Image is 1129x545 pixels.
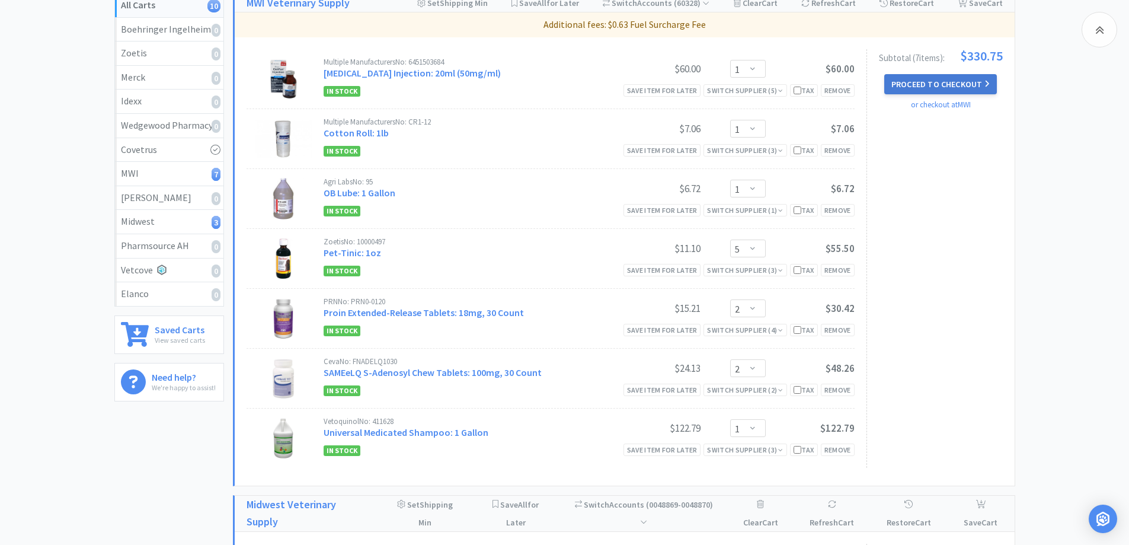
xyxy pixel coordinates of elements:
[324,118,612,126] div: Multiple Manufacturers No: CR1-12
[820,422,855,435] span: $122.79
[247,496,367,531] h1: Midwest Veterinary Supply
[821,384,855,396] div: Remove
[981,517,997,528] span: Cart
[612,241,701,256] div: $11.10
[612,122,701,136] div: $7.06
[911,100,971,110] a: or checkout at MWI
[623,384,701,396] div: Save item for later
[115,114,223,138] a: Wedgewood Pharmacy0
[155,322,205,334] h6: Saved Carts
[826,242,855,255] span: $55.50
[623,84,701,97] div: Save item for later
[324,307,524,318] a: Proin Extended-Release Tablets: 18mg, 30 Count
[518,499,527,510] span: All
[212,95,220,109] i: 0
[838,517,854,528] span: Cart
[391,496,459,531] div: Shipping Min
[212,288,220,301] i: 0
[115,66,223,90] a: Merck0
[115,234,223,259] a: Pharmsource AH0
[324,86,360,97] span: In Stock
[212,264,220,278] i: 0
[263,238,304,279] img: 485c1c03a2af400faad5e426662f4183_169080.png
[121,190,218,206] div: [PERSON_NAME]
[707,384,783,396] div: Switch Supplier ( 2 )
[821,264,855,276] div: Remove
[821,84,855,97] div: Remove
[115,259,223,283] a: Vetcove0
[794,264,814,276] div: Tax
[831,122,855,135] span: $7.06
[640,499,713,528] span: ( 0048869-0048870 )
[324,238,612,246] div: Zoetis No: 10000497
[821,324,855,336] div: Remove
[324,326,360,336] span: In Stock
[324,247,381,259] a: Pet-Tinic: 1oz
[324,445,360,456] span: In Stock
[324,426,488,438] a: Universal Medicated Shampoo: 1 Gallon
[121,22,218,37] div: Boehringer Ingelheim
[879,49,1003,62] div: Subtotal ( 7 item s ):
[707,85,783,96] div: Switch Supplier ( 5 )
[267,58,300,100] img: 528e4252de764cfc969a563464301ff6_209190.png
[612,361,701,375] div: $24.13
[707,324,783,336] div: Switch Supplier ( 4 )
[212,240,220,253] i: 0
[623,144,701,157] div: Save item for later
[573,496,715,531] div: Accounts
[794,205,814,216] div: Tax
[115,162,223,186] a: MWI7
[212,72,220,85] i: 0
[584,499,609,510] span: Switch
[324,358,612,365] div: Ceva No: FNADELQ1030
[821,204,855,216] div: Remove
[794,85,814,96] div: Tax
[623,204,701,216] div: Save item for later
[254,118,312,160] img: 656903e3326441fd8ad8a72ebdb7c155_217176.png
[324,266,360,276] span: In Stock
[960,49,1003,62] span: $330.75
[115,42,223,66] a: Zoetis0
[324,67,501,79] a: [MEDICAL_DATA] Injection: 20ml (50mg/ml)
[121,286,218,302] div: Elanco
[121,46,218,61] div: Zoetis
[272,298,294,339] img: 5c408ff2ee7b4a27b5eccbabdf49ed11_319967.png
[263,178,304,219] img: 06e46bc02cc44522ac63bd5a7348212b_17584.png
[612,301,701,315] div: $15.21
[915,517,931,528] span: Cart
[324,187,395,199] a: OB Lube: 1 Gallon
[212,192,220,205] i: 0
[612,62,701,76] div: $60.00
[739,496,782,531] div: Clear
[324,127,389,139] a: Cotton Roll: 1lb
[115,138,223,162] a: Covetrus
[324,417,612,425] div: Vetoquinol No: 411628
[155,334,205,346] p: View saved carts
[121,94,218,109] div: Idexx
[115,186,223,211] a: [PERSON_NAME]0
[121,214,218,230] div: Midwest
[152,369,216,382] h6: Need help?
[794,384,814,396] div: Tax
[239,17,1010,33] p: Additional fees: $0.63 Fuel Surcharge Fee
[794,324,814,336] div: Tax
[805,496,858,531] div: Refresh
[152,382,216,393] p: We're happy to assist!
[324,366,542,378] a: SAMEeLQ S-Adenosyl Chew Tablets: 100mg, 30 Count
[324,178,612,186] div: Agri Labs No: 95
[821,144,855,157] div: Remove
[121,166,218,181] div: MWI
[272,358,294,399] img: 8f1d350d1b9a4188bd8a08b79ec9c589_202038.png
[212,168,220,181] i: 7
[212,24,220,37] i: 0
[121,142,218,158] div: Covetrus
[831,182,855,195] span: $6.72
[707,145,783,156] div: Switch Supplier ( 3 )
[882,496,935,531] div: Restore
[212,47,220,60] i: 0
[821,444,855,456] div: Remove
[707,205,783,216] div: Switch Supplier ( 1 )
[121,263,218,278] div: Vetcove
[826,62,855,75] span: $60.00
[707,444,783,455] div: Switch Supplier ( 3 )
